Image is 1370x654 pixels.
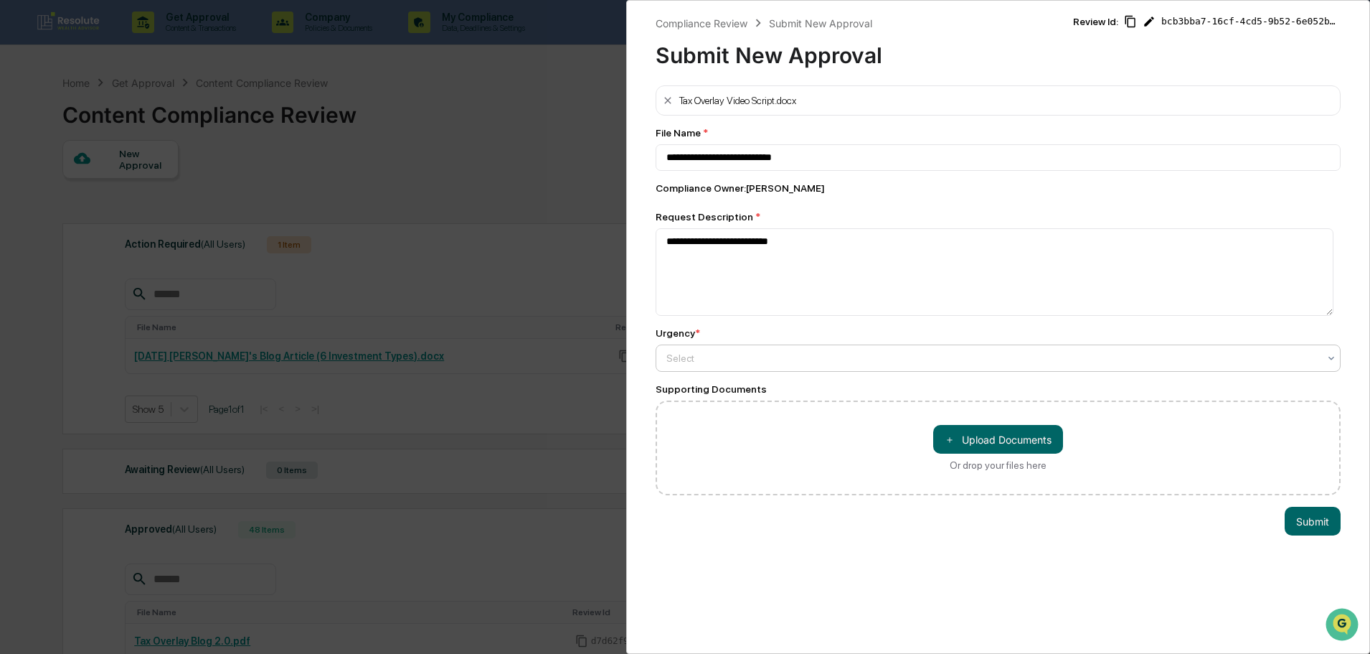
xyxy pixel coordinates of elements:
[933,425,1063,454] button: Or drop your files here
[49,110,235,124] div: Start new chat
[143,243,174,254] span: Pylon
[656,327,700,339] div: Urgency
[29,208,90,223] span: Data Lookup
[104,182,115,194] div: 🗄️
[1324,607,1363,645] iframe: Open customer support
[1073,16,1118,27] span: Review Id:
[1124,15,1137,28] span: Copy Id
[656,182,1341,194] div: Compliance Owner : [PERSON_NAME]
[950,459,1047,471] div: Or drop your files here
[29,181,93,195] span: Preclearance
[9,175,98,201] a: 🖐️Preclearance
[14,210,26,221] div: 🔎
[49,124,181,136] div: We're available if you need us!
[244,114,261,131] button: Start new chat
[656,31,1073,68] div: Submit New Approval
[14,30,261,53] p: How can we help?
[656,17,747,29] div: Compliance Review
[656,127,1341,139] div: File Name
[656,211,1341,223] div: Request Description
[101,243,174,254] a: Powered byPylon
[1143,15,1156,28] span: Edit Review ID
[14,182,26,194] div: 🖐️
[769,17,872,29] div: Submit New Approval
[656,383,1341,395] div: Supporting Documents
[679,95,796,106] div: Tax Overlay Video Script.docx
[9,202,96,228] a: 🔎Data Lookup
[945,433,955,447] span: ＋
[1161,16,1341,27] span: bcb3bba7-16cf-4cd5-9b52-6e052b4e2238
[118,181,178,195] span: Attestations
[14,110,40,136] img: 1746055101610-c473b297-6a78-478c-a979-82029cc54cd1
[98,175,184,201] a: 🗄️Attestations
[1285,507,1341,536] button: Submit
